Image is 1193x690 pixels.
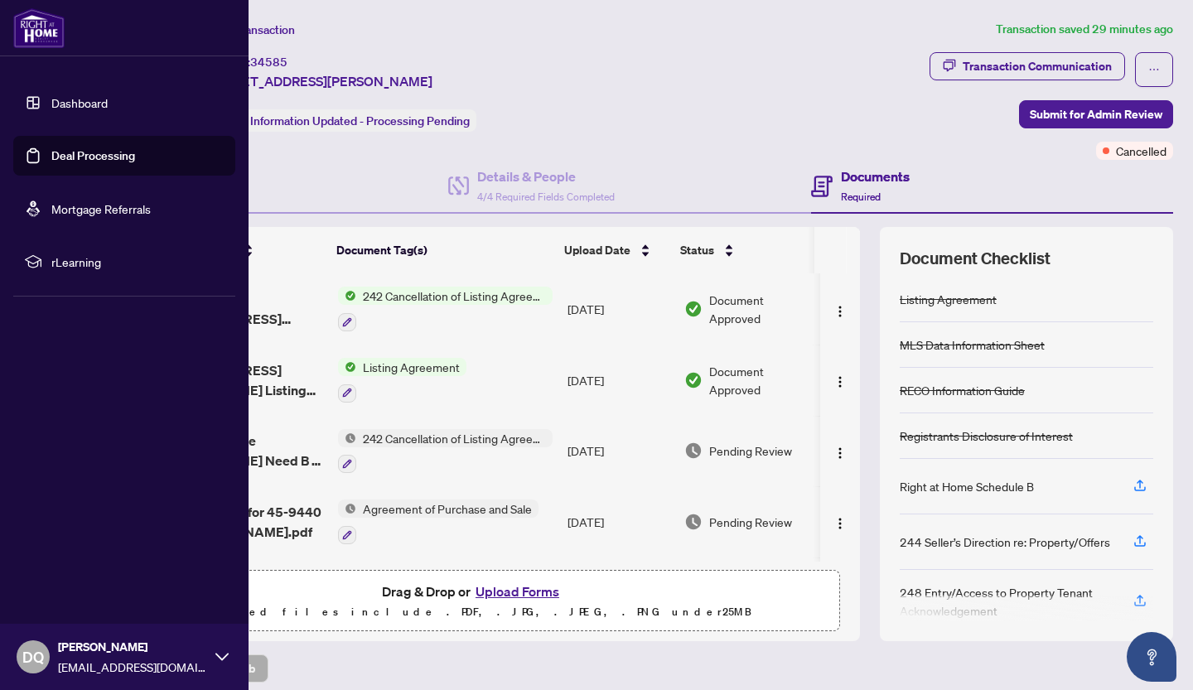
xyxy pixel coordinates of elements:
[561,416,678,487] td: [DATE]
[356,429,553,447] span: 242 Cancellation of Listing Agreement - Authority to Offer for Sale
[564,241,630,259] span: Upload Date
[338,358,356,376] img: Status Icon
[561,557,678,629] td: [DATE]
[1127,632,1176,682] button: Open asap
[477,191,615,203] span: 4/4 Required Fields Completed
[561,273,678,345] td: [DATE]
[51,201,151,216] a: Mortgage Referrals
[900,335,1045,354] div: MLS Data Information Sheet
[833,305,847,318] img: Logo
[338,429,356,447] img: Status Icon
[356,287,553,305] span: 242 Cancellation of Listing Agreement - Authority to Offer for Sale
[338,499,539,544] button: Status IconAgreement of Purchase and Sale
[1148,64,1160,75] span: ellipsis
[827,367,853,393] button: Logo
[1019,100,1173,128] button: Submit for Admin Review
[827,296,853,322] button: Logo
[338,287,356,305] img: Status Icon
[709,362,813,398] span: Document Approved
[996,20,1173,39] article: Transaction saved 29 minutes ago
[107,571,839,632] span: Drag & Drop orUpload FormsSupported files include .PDF, .JPG, .JPEG, .PNG under25MB
[900,290,997,308] div: Listing Agreement
[833,446,847,460] img: Logo
[841,191,881,203] span: Required
[206,22,295,37] span: View Transaction
[900,583,1113,620] div: 248 Entry/Access to Property Tenant Acknowledgement
[117,602,829,622] p: Supported files include .PDF, .JPG, .JPEG, .PNG under 25 MB
[684,513,703,531] img: Document Status
[930,52,1125,80] button: Transaction Communication
[841,166,910,186] h4: Documents
[684,442,703,460] img: Document Status
[833,375,847,388] img: Logo
[250,113,470,128] span: Information Updated - Processing Pending
[827,509,853,535] button: Logo
[338,429,553,474] button: Status Icon242 Cancellation of Listing Agreement - Authority to Offer for Sale
[58,658,207,676] span: [EMAIL_ADDRESS][DOMAIN_NAME]
[1030,101,1162,128] span: Submit for Admin Review
[827,437,853,464] button: Logo
[22,645,44,668] span: DQ
[477,166,615,186] h4: Details & People
[900,427,1073,445] div: Registrants Disclosure of Interest
[684,300,703,318] img: Document Status
[51,95,108,110] a: Dashboard
[558,227,674,273] th: Upload Date
[51,148,135,163] a: Deal Processing
[1116,142,1166,160] span: Cancelled
[561,486,678,557] td: [DATE]
[51,253,224,271] span: rLearning
[709,442,792,460] span: Pending Review
[330,227,558,273] th: Document Tag(s)
[900,381,1025,399] div: RECO Information Guide
[684,371,703,389] img: Document Status
[674,227,814,273] th: Status
[13,8,65,48] img: logo
[900,533,1110,551] div: 244 Seller’s Direction re: Property/Offers
[471,581,564,602] button: Upload Forms
[338,499,356,518] img: Status Icon
[338,287,553,331] button: Status Icon242 Cancellation of Listing Agreement - Authority to Offer for Sale
[963,53,1112,80] div: Transaction Communication
[709,513,792,531] span: Pending Review
[561,345,678,416] td: [DATE]
[833,517,847,530] img: Logo
[58,638,207,656] span: [PERSON_NAME]
[356,358,466,376] span: Listing Agreement
[382,581,564,602] span: Drag & Drop or
[205,71,432,91] span: [STREET_ADDRESS][PERSON_NAME]
[356,499,539,518] span: Agreement of Purchase and Sale
[250,55,287,70] span: 34585
[709,291,813,327] span: Document Approved
[205,109,476,132] div: Status:
[680,241,714,259] span: Status
[900,477,1034,495] div: Right at Home Schedule B
[900,247,1051,270] span: Document Checklist
[338,358,466,403] button: Status IconListing Agreement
